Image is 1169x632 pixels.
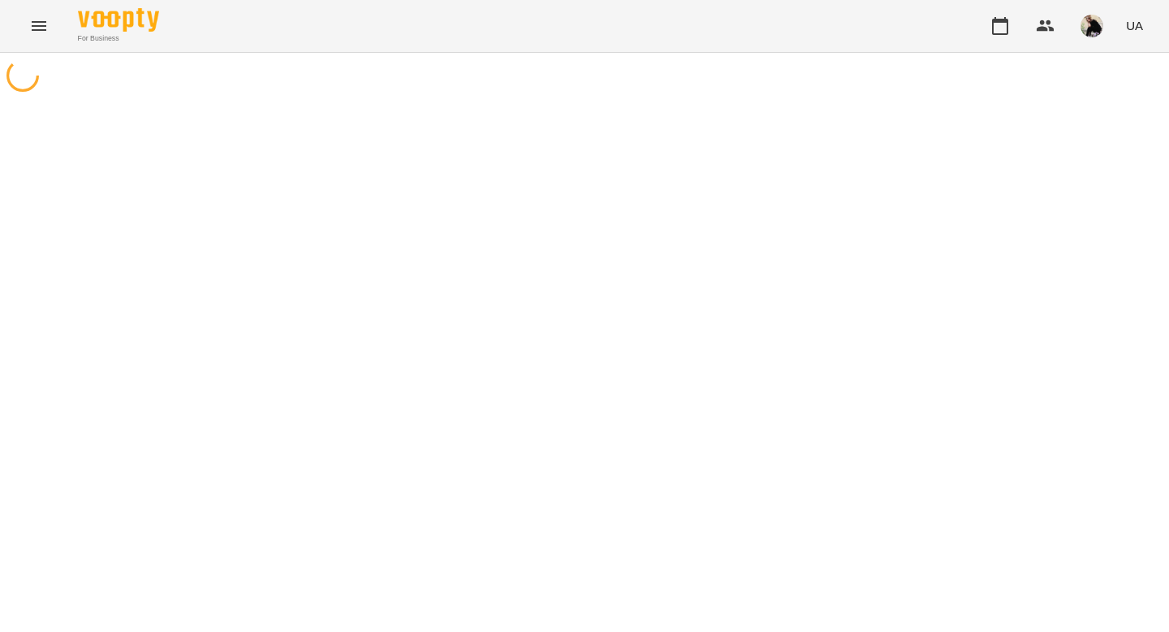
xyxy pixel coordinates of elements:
[78,8,159,32] img: Voopty Logo
[78,33,159,44] span: For Business
[19,6,58,45] button: Menu
[1119,11,1150,41] button: UA
[1081,15,1103,37] img: 0c6ed0329b7ca94bd5cec2515854a76a.JPG
[1126,17,1143,34] span: UA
